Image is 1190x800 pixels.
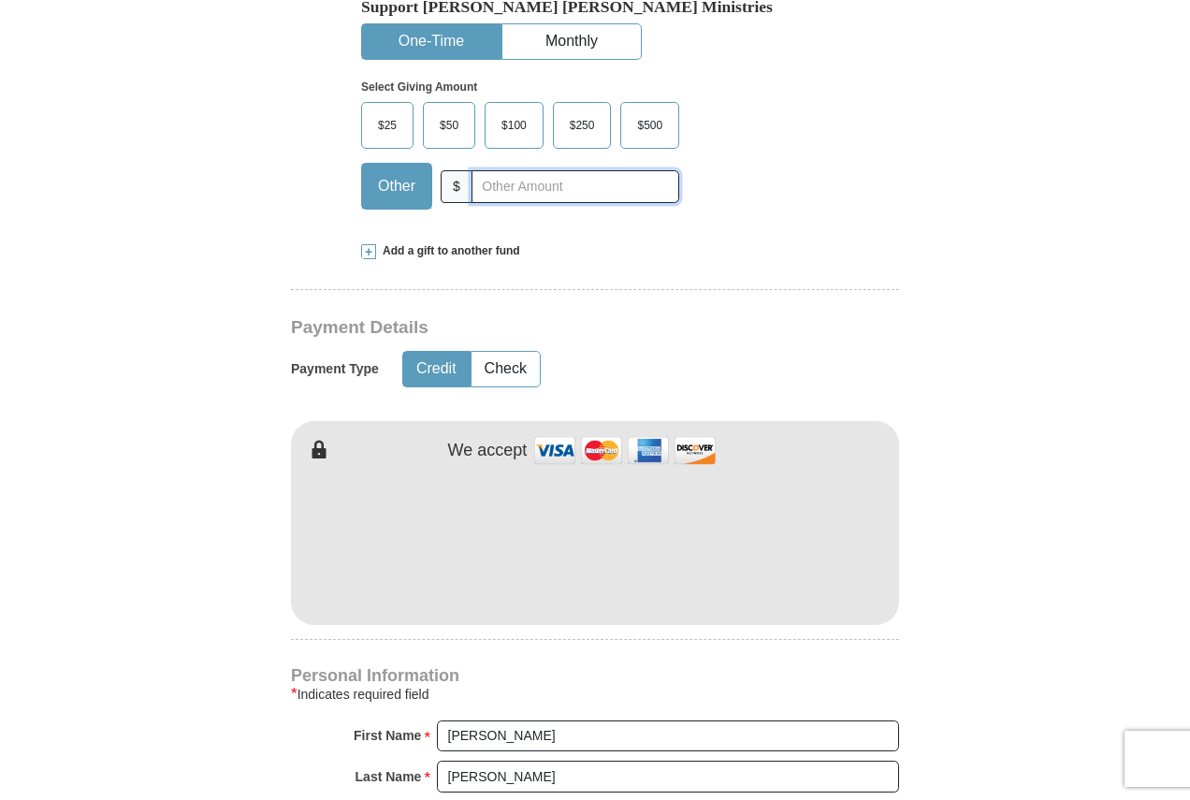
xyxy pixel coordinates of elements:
span: $25 [369,111,406,139]
span: $ [441,170,472,203]
img: credit cards accepted [531,430,718,471]
span: $50 [430,111,468,139]
input: Other Amount [472,170,679,203]
h5: Payment Type [291,361,379,377]
span: Other [369,172,425,200]
span: $250 [560,111,604,139]
h3: Payment Details [291,317,768,339]
button: One-Time [362,24,501,59]
button: Credit [403,352,470,386]
span: $500 [628,111,672,139]
h4: We accept [448,441,528,461]
strong: Select Giving Amount [361,80,477,94]
button: Check [472,352,540,386]
strong: First Name [354,722,421,749]
h4: Personal Information [291,668,899,683]
span: Add a gift to another fund [376,243,520,259]
span: $100 [492,111,536,139]
button: Monthly [502,24,641,59]
div: Indicates required field [291,683,899,705]
strong: Last Name [356,764,422,790]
